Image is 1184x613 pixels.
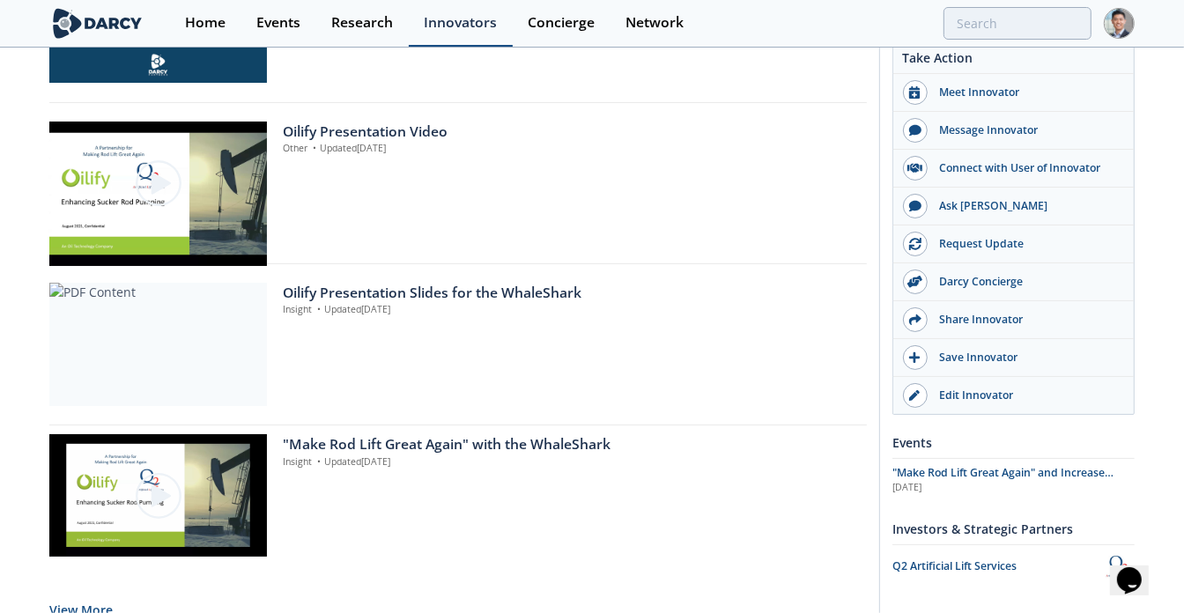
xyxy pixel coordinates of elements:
iframe: chat widget [1110,543,1166,595]
div: Oilify Presentation Slides for the WhaleShark [283,283,855,304]
div: Edit Innovator [928,388,1125,403]
div: Network [625,16,684,30]
span: "Make Rod Lift Great Again" and Increase Performance with Oilify's Packerless Downhole Separator,... [892,465,1134,513]
button: Save Innovator [893,339,1134,377]
div: Meet Innovator [928,85,1125,100]
div: Ask [PERSON_NAME] [928,198,1125,214]
div: Research [331,16,393,30]
div: Events [892,427,1135,458]
span: • [314,303,324,315]
div: "Make Rod Lift Great Again" with the WhaleShark [283,434,855,455]
a: PDF Content Oilify Presentation Slides for the WhaleShark Insight •Updated[DATE] [49,283,867,406]
a: Video Content "Make Rod Lift Great Again" with the WhaleShark Insight •Updated[DATE] [49,434,867,558]
img: play-chapters-gray.svg [134,159,183,208]
a: Video Content Oilify Presentation Video Other •Updated[DATE] [49,122,867,245]
div: Save Innovator [928,350,1125,366]
img: play-chapters-gray.svg [134,471,183,521]
div: Darcy Concierge [928,274,1125,290]
div: Oilify Presentation Video [283,122,855,143]
input: Advanced Search [943,7,1091,40]
span: • [314,455,324,468]
div: Q2 Artificial Lift Services [892,558,1104,574]
div: [DATE] [892,481,1135,495]
p: Other Updated [DATE] [283,142,855,156]
div: Investors & Strategic Partners [892,513,1135,544]
img: Video Content [49,434,267,557]
img: Q2 Artificial Lift Services [1104,551,1135,582]
div: Message Innovator [928,122,1125,138]
div: Events [256,16,300,30]
div: Innovators [424,16,497,30]
span: • [310,142,320,154]
a: Q2 Artificial Lift Services Q2 Artificial Lift Services [892,551,1135,582]
div: Connect with User of Innovator [928,160,1125,176]
img: logo-wide.svg [49,8,145,39]
div: Take Action [893,48,1134,74]
div: Share Innovator [928,312,1125,328]
p: Insight Updated [DATE] [283,455,855,469]
a: Edit Innovator [893,377,1134,414]
img: Video Content [49,122,267,267]
div: Concierge [528,16,595,30]
a: "Make Rod Lift Great Again" and Increase Performance with Oilify's Packerless Downhole Separator,... [892,465,1135,495]
div: Request Update [928,236,1125,252]
img: Profile [1104,8,1135,39]
p: Insight Updated [DATE] [283,303,855,317]
div: Home [185,16,226,30]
